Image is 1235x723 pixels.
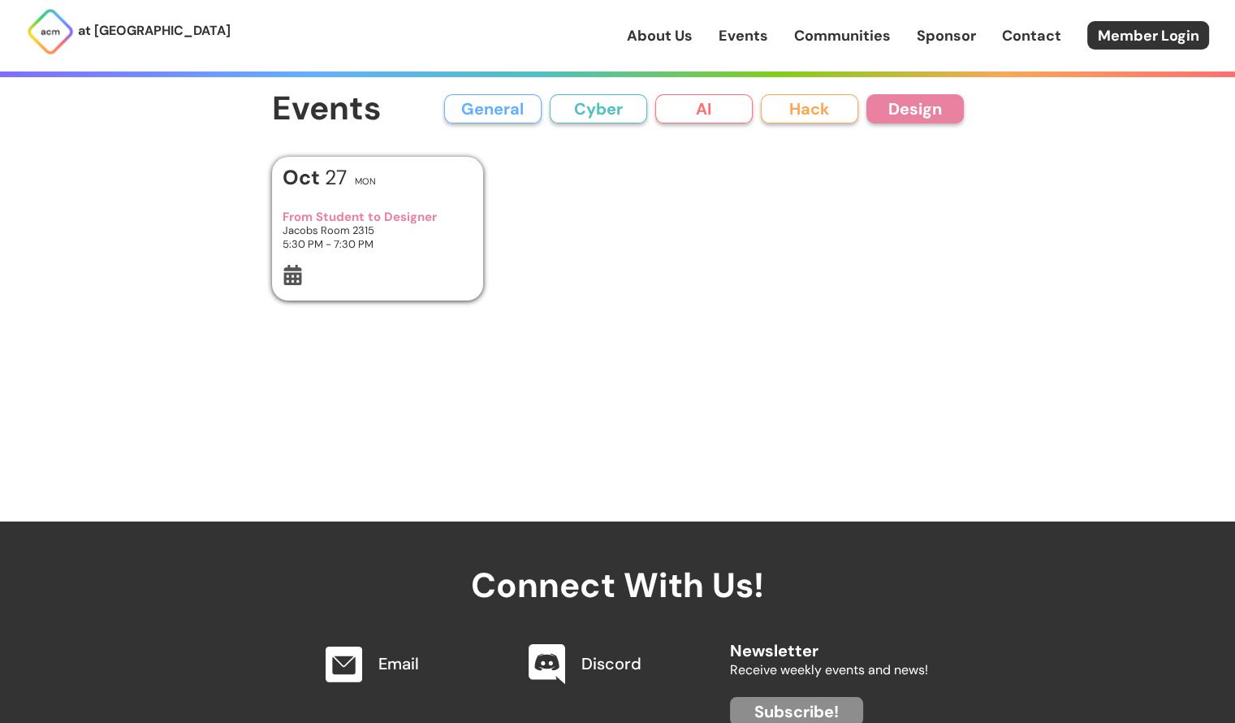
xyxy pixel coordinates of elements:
[444,94,542,123] button: General
[378,653,419,674] a: Email
[26,7,231,56] a: at [GEOGRAPHIC_DATA]
[627,25,693,46] a: About Us
[326,647,362,682] img: Email
[730,660,928,681] p: Receive weekly events and news!
[26,7,75,56] img: ACM Logo
[866,94,964,123] button: Design
[283,223,472,237] h3: Jacobs Room 2315
[917,25,976,46] a: Sponsor
[719,25,768,46] a: Events
[550,94,647,123] button: Cyber
[355,177,376,186] h2: Mon
[1087,21,1209,50] a: Member Login
[1002,25,1061,46] a: Contact
[283,167,347,188] h1: 27
[283,164,325,191] b: Oct
[730,626,928,660] h2: Newsletter
[283,210,472,224] h3: From Student to Designer
[529,644,565,685] img: Discord
[761,94,858,123] button: Hack
[308,522,928,604] h2: Connect With Us!
[655,94,753,123] button: AI
[283,237,472,251] h3: 5:30 PM - 7:30 PM
[78,20,231,41] p: at [GEOGRAPHIC_DATA]
[581,653,641,674] a: Discord
[794,25,891,46] a: Communities
[272,91,382,128] h1: Events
